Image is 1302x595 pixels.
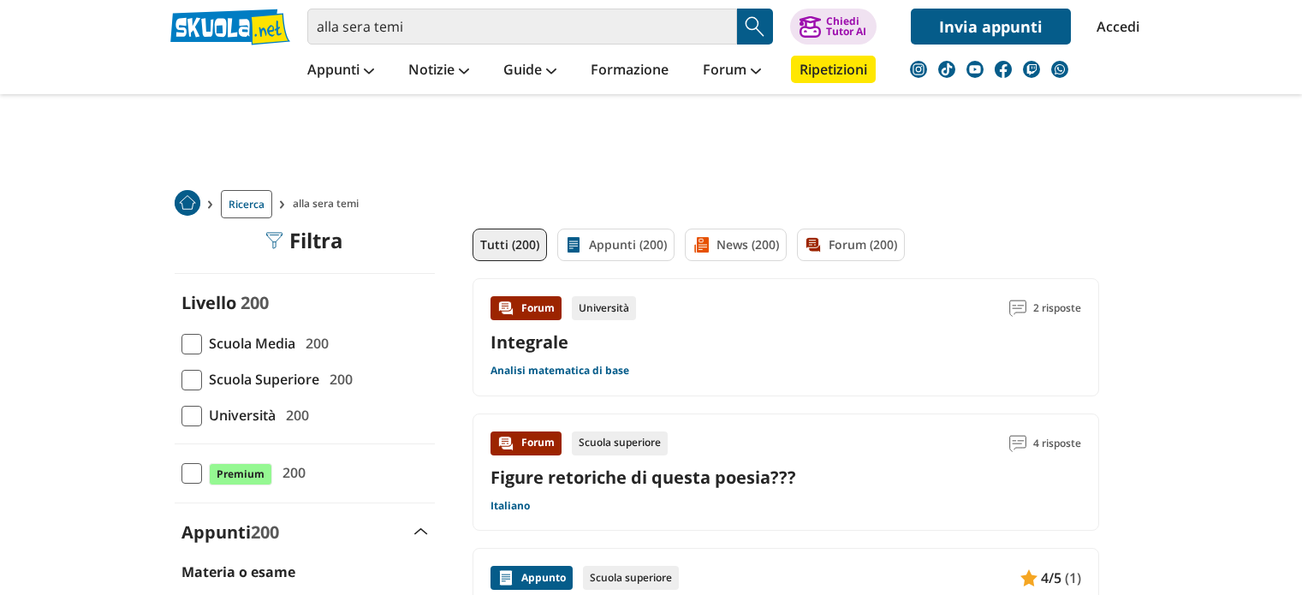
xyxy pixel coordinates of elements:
[1033,296,1081,320] span: 2 risposte
[251,521,279,544] span: 200
[742,14,768,39] img: Cerca appunti, riassunti o versioni
[1065,567,1081,589] span: (1)
[202,404,276,426] span: Università
[221,190,272,218] a: Ricerca
[497,569,514,586] img: Appunti contenuto
[1033,431,1081,455] span: 4 risposte
[265,229,343,253] div: Filtra
[805,236,822,253] img: Forum filtro contenuto
[279,404,309,426] span: 200
[699,56,765,86] a: Forum
[586,56,673,86] a: Formazione
[181,562,295,581] label: Materia o esame
[1097,9,1133,45] a: Accedi
[307,9,737,45] input: Cerca appunti, riassunti o versioni
[490,466,796,489] a: Figure retoriche di questa poesia???
[293,190,366,218] span: alla sera temi
[490,364,629,378] a: Analisi matematica di base
[583,566,679,590] div: Scuola superiore
[497,300,514,317] img: Forum contenuto
[685,229,787,261] a: News (200)
[202,332,295,354] span: Scuola Media
[737,9,773,45] button: Search Button
[1020,569,1037,586] img: Appunti contenuto
[202,368,319,390] span: Scuola Superiore
[276,461,306,484] span: 200
[1009,300,1026,317] img: Commenti lettura
[175,190,200,218] a: Home
[181,521,279,544] label: Appunti
[303,56,378,86] a: Appunti
[473,229,547,261] a: Tutti (200)
[404,56,473,86] a: Notizie
[572,431,668,455] div: Scuola superiore
[490,431,562,455] div: Forum
[497,435,514,452] img: Forum contenuto
[499,56,561,86] a: Guide
[572,296,636,320] div: Università
[323,368,353,390] span: 200
[790,9,877,45] button: ChiediTutor AI
[826,16,866,37] div: Chiedi Tutor AI
[966,61,984,78] img: youtube
[938,61,955,78] img: tiktok
[1041,567,1061,589] span: 4/5
[557,229,675,261] a: Appunti (200)
[241,291,269,314] span: 200
[265,232,282,249] img: Filtra filtri mobile
[490,296,562,320] div: Forum
[209,463,272,485] span: Premium
[1023,61,1040,78] img: twitch
[1051,61,1068,78] img: WhatsApp
[490,330,568,354] a: Integrale
[414,528,428,535] img: Apri e chiudi sezione
[797,229,905,261] a: Forum (200)
[910,61,927,78] img: instagram
[995,61,1012,78] img: facebook
[791,56,876,83] a: Ripetizioni
[490,499,530,513] a: Italiano
[299,332,329,354] span: 200
[175,190,200,216] img: Home
[693,236,710,253] img: News filtro contenuto
[181,291,236,314] label: Livello
[565,236,582,253] img: Appunti filtro contenuto
[1009,435,1026,452] img: Commenti lettura
[490,566,573,590] div: Appunto
[911,9,1071,45] a: Invia appunti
